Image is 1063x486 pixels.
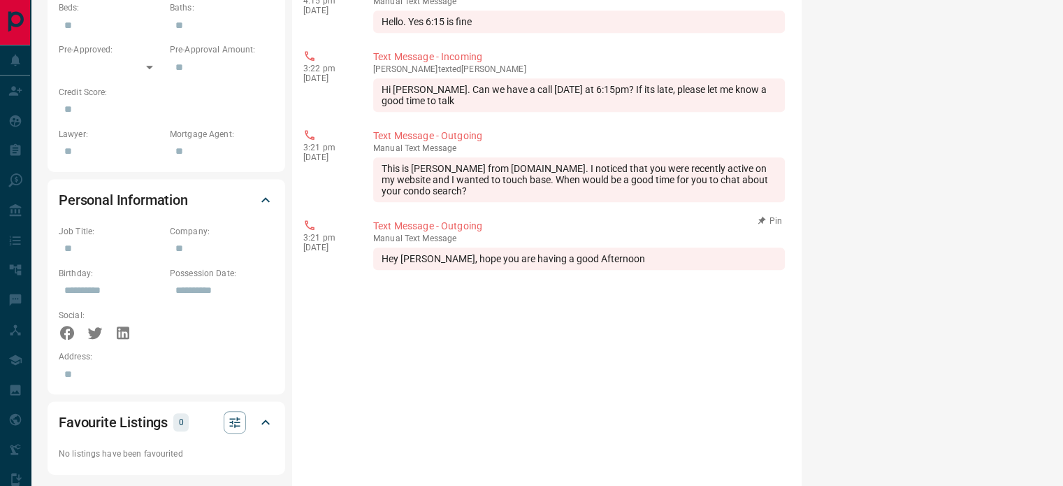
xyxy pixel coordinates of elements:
p: Job Title: [59,225,163,238]
p: Mortgage Agent: [170,128,274,141]
div: Hi [PERSON_NAME]. Can we have a call [DATE] at 6:15pm? If its late, please let me know a good tim... [373,78,785,112]
div: Favourite Listings0 [59,406,274,439]
p: Credit Score: [59,86,274,99]
p: Baths: [170,1,274,14]
h2: Favourite Listings [59,411,168,434]
p: Company: [170,225,274,238]
p: Social: [59,309,163,322]
p: 3:22 pm [303,64,352,73]
p: [DATE] [303,73,352,83]
button: Pin [750,215,790,227]
p: Beds: [59,1,163,14]
p: 3:21 pm [303,233,352,243]
span: manual [373,143,403,153]
p: [PERSON_NAME] texted [PERSON_NAME] [373,64,785,74]
p: No listings have been favourited [59,448,274,460]
p: Text Message - Outgoing [373,129,785,143]
div: This is [PERSON_NAME] from [DOMAIN_NAME]. I noticed that you were recently active on my website a... [373,157,785,202]
p: Text Message - Outgoing [373,219,785,234]
p: Text Message [373,143,785,153]
p: [DATE] [303,243,352,252]
p: 3:21 pm [303,143,352,152]
h2: Personal Information [59,189,188,211]
p: Text Message [373,234,785,243]
p: Lawyer: [59,128,163,141]
div: Hello. Yes 6:15 is fine [373,10,785,33]
p: Address: [59,350,274,363]
p: Pre-Approval Amount: [170,43,274,56]
span: manual [373,234,403,243]
p: 0 [178,415,185,430]
p: Text Message - Incoming [373,50,785,64]
p: Birthday: [59,267,163,280]
p: [DATE] [303,6,352,15]
p: Possession Date: [170,267,274,280]
p: Pre-Approved: [59,43,163,56]
p: [DATE] [303,152,352,162]
div: Hey [PERSON_NAME], hope you are having a good Afternoon [373,248,785,270]
div: Personal Information [59,183,274,217]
